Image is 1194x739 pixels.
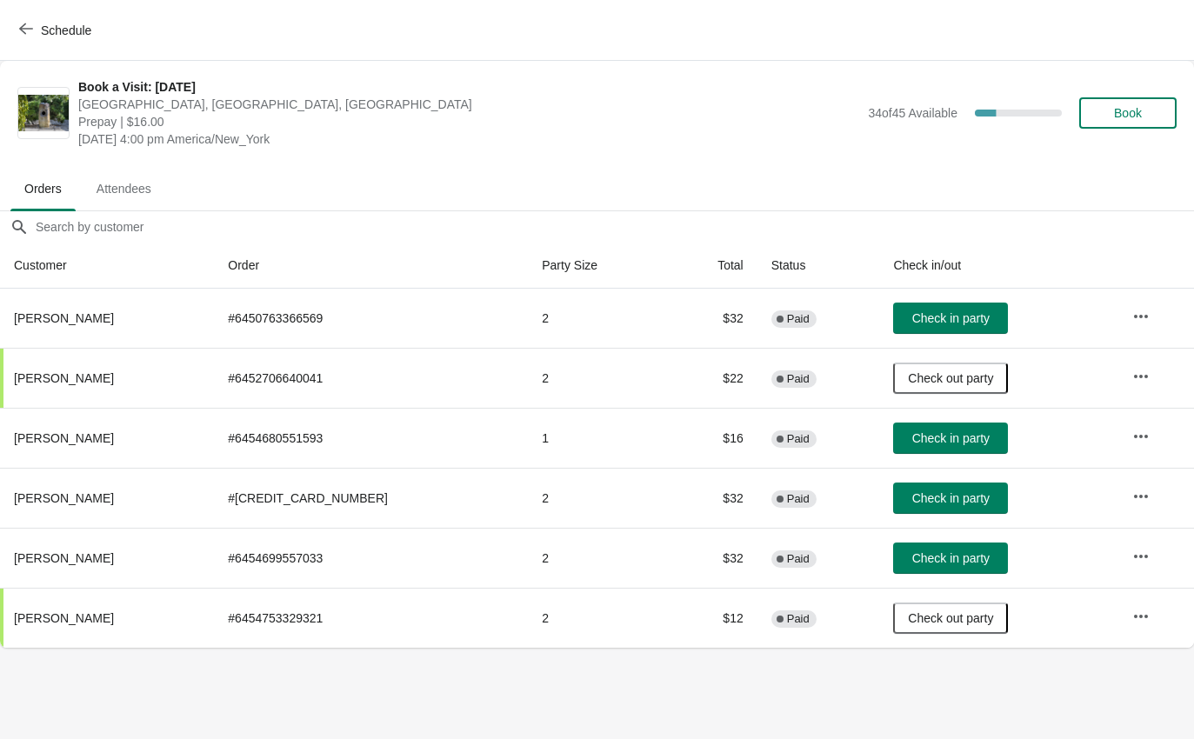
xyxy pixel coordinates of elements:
[757,243,880,289] th: Status
[787,432,810,446] span: Paid
[787,372,810,386] span: Paid
[893,303,1008,334] button: Check in party
[9,15,105,46] button: Schedule
[35,211,1194,243] input: Search by customer
[787,552,810,566] span: Paid
[18,95,69,131] img: Book a Visit: August 2025
[893,543,1008,574] button: Check in party
[908,371,993,385] span: Check out party
[668,289,757,348] td: $32
[528,588,667,648] td: 2
[214,289,528,348] td: # 6450763366569
[14,611,114,625] span: [PERSON_NAME]
[14,371,114,385] span: [PERSON_NAME]
[214,408,528,468] td: # 6454680551593
[893,603,1008,634] button: Check out party
[214,468,528,528] td: # [CREDIT_CARD_NUMBER]
[1114,106,1142,120] span: Book
[214,528,528,588] td: # 6454699557033
[908,611,993,625] span: Check out party
[78,96,859,113] span: [GEOGRAPHIC_DATA], [GEOGRAPHIC_DATA], [GEOGRAPHIC_DATA]
[78,130,859,148] span: [DATE] 4:00 pm America/New_York
[912,491,990,505] span: Check in party
[1079,97,1177,129] button: Book
[528,348,667,408] td: 2
[787,492,810,506] span: Paid
[668,468,757,528] td: $32
[787,612,810,626] span: Paid
[879,243,1118,289] th: Check in/out
[868,106,957,120] span: 34 of 45 Available
[14,431,114,445] span: [PERSON_NAME]
[528,289,667,348] td: 2
[528,528,667,588] td: 2
[83,173,165,204] span: Attendees
[912,431,990,445] span: Check in party
[528,243,667,289] th: Party Size
[14,311,114,325] span: [PERSON_NAME]
[10,173,76,204] span: Orders
[78,113,859,130] span: Prepay | $16.00
[668,348,757,408] td: $22
[214,243,528,289] th: Order
[668,588,757,648] td: $12
[668,243,757,289] th: Total
[14,551,114,565] span: [PERSON_NAME]
[668,408,757,468] td: $16
[528,468,667,528] td: 2
[787,312,810,326] span: Paid
[14,491,114,505] span: [PERSON_NAME]
[893,483,1008,514] button: Check in party
[214,588,528,648] td: # 6454753329321
[78,78,859,96] span: Book a Visit: [DATE]
[528,408,667,468] td: 1
[893,363,1008,394] button: Check out party
[214,348,528,408] td: # 6452706640041
[41,23,91,37] span: Schedule
[912,311,990,325] span: Check in party
[893,423,1008,454] button: Check in party
[668,528,757,588] td: $32
[912,551,990,565] span: Check in party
